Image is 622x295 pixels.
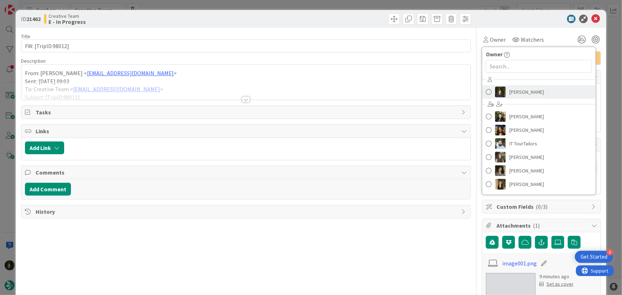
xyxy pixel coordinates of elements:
span: Comments [36,168,458,177]
span: ID [21,15,41,23]
p: From: [PERSON_NAME] < > [25,69,467,77]
img: MS [495,165,506,176]
span: [PERSON_NAME] [509,152,544,162]
img: MC [495,87,506,97]
button: Add Link [25,141,64,154]
a: DR[PERSON_NAME] [482,123,596,137]
input: type card name here... [21,40,471,52]
span: Attachments [497,221,588,230]
span: [PERSON_NAME] [509,125,544,135]
label: Title [21,33,30,40]
img: IT [495,138,506,149]
img: DR [495,125,506,135]
div: Get Started [581,253,607,260]
span: Tasks [36,108,458,117]
span: [PERSON_NAME] [509,165,544,176]
span: Owner [486,50,503,58]
span: Links [36,127,458,135]
span: [PERSON_NAME] [509,111,544,122]
b: E - In Progress [48,19,86,25]
a: [EMAIL_ADDRESS][DOMAIN_NAME] [87,69,174,77]
span: IT TourTailors [509,138,537,149]
b: 21462 [26,15,41,22]
p: Sent: [DATE] 09:03 [25,77,467,86]
div: Open Get Started checklist, remaining modules: 4 [575,251,613,263]
a: MS[PERSON_NAME] [482,164,596,177]
span: Creative Team [48,13,86,19]
button: Add Comment [25,183,71,196]
a: image001.png [503,259,537,268]
span: ( 0/3 ) [536,203,548,210]
span: History [36,207,458,216]
a: IG[PERSON_NAME] [482,150,596,164]
div: Set as cover [539,280,574,288]
span: Support [15,1,32,10]
img: SP [495,179,506,190]
img: IG [495,152,506,162]
span: Watchers [521,35,544,44]
a: BC[PERSON_NAME] [482,110,596,123]
span: [PERSON_NAME] [509,87,544,97]
span: ( 1 ) [533,222,540,229]
a: ITIT TourTailors [482,137,596,150]
input: Search... [486,60,592,73]
div: 4 [607,249,613,255]
img: BC [495,111,506,122]
span: Custom Fields [497,202,588,211]
a: MC[PERSON_NAME] [482,85,596,99]
span: [PERSON_NAME] [509,179,544,190]
div: 9 minutes ago [539,273,574,280]
span: Owner [490,35,506,44]
span: Description [21,58,46,64]
a: SP[PERSON_NAME] [482,177,596,191]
